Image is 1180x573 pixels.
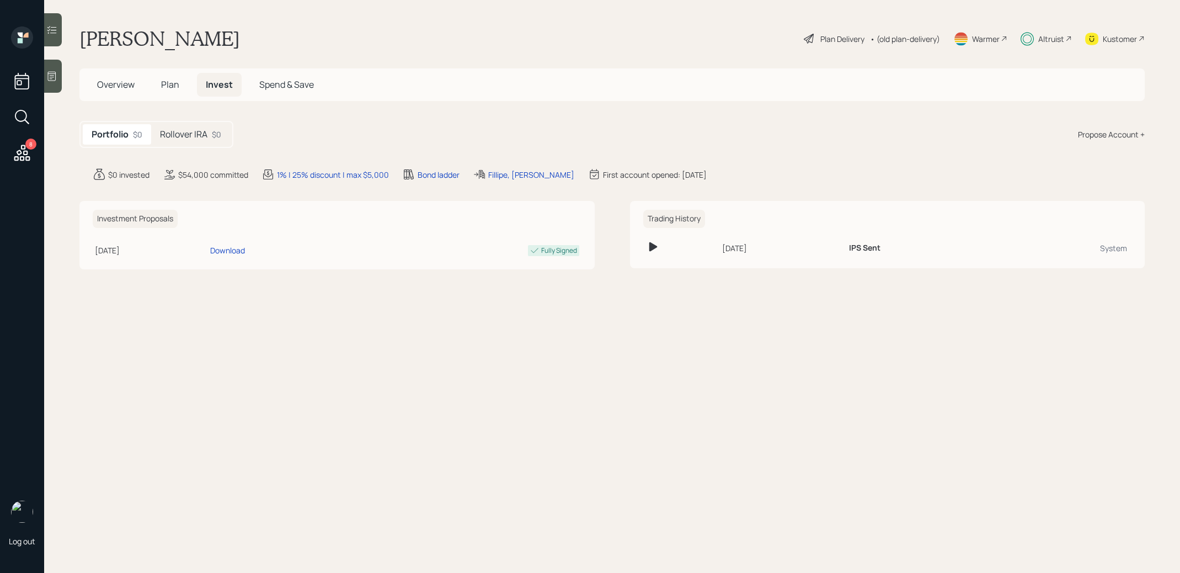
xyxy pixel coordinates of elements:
[25,139,36,150] div: 8
[206,78,233,91] span: Invest
[11,501,33,523] img: treva-nostdahl-headshot.png
[161,78,179,91] span: Plan
[972,33,1000,45] div: Warmer
[488,169,574,181] div: Fillipe, [PERSON_NAME]
[643,210,705,228] h6: Trading History
[1001,242,1127,254] div: System
[277,169,389,181] div: 1% | 25% discount | max $5,000
[9,536,35,547] div: Log out
[93,210,178,228] h6: Investment Proposals
[178,169,248,181] div: $54,000 committed
[1103,33,1137,45] div: Kustomer
[79,26,240,51] h1: [PERSON_NAME]
[212,129,221,140] div: $0
[259,78,314,91] span: Spend & Save
[160,129,207,140] h5: Rollover IRA
[1038,33,1064,45] div: Altruist
[133,129,142,140] div: $0
[541,246,577,256] div: Fully Signed
[722,242,840,254] div: [DATE]
[95,245,206,256] div: [DATE]
[108,169,149,181] div: $0 invested
[210,245,245,256] div: Download
[820,33,864,45] div: Plan Delivery
[849,243,880,253] h6: IPS Sent
[92,129,129,140] h5: Portfolio
[603,169,707,181] div: First account opened: [DATE]
[97,78,135,91] span: Overview
[1078,129,1145,140] div: Propose Account +
[418,169,460,181] div: Bond ladder
[870,33,940,45] div: • (old plan-delivery)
